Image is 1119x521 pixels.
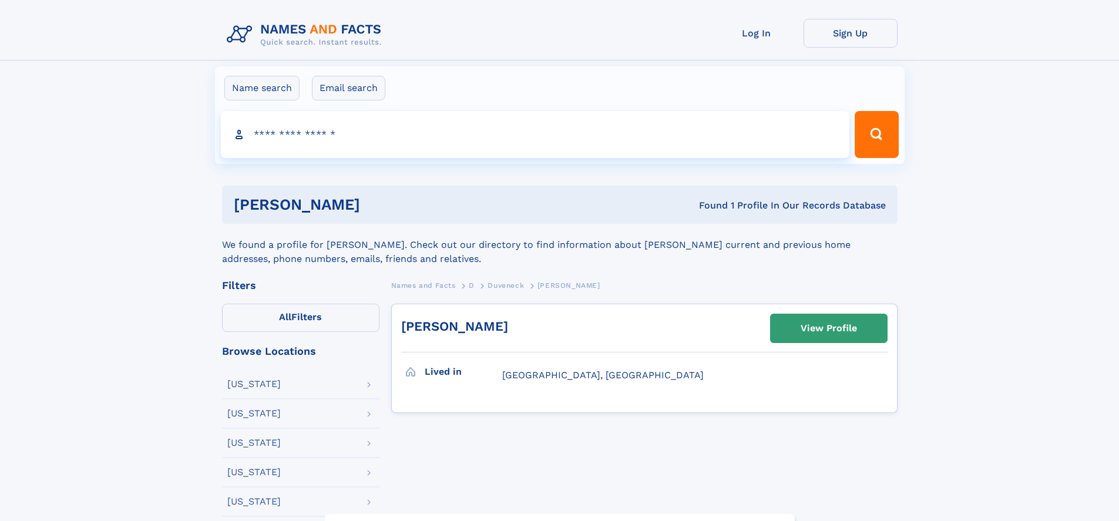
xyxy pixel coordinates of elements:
[224,76,300,100] label: Name search
[222,19,391,51] img: Logo Names and Facts
[391,278,456,293] a: Names and Facts
[227,409,281,418] div: [US_STATE]
[312,76,385,100] label: Email search
[855,111,898,158] button: Search Button
[425,362,502,382] h3: Lived in
[222,224,898,266] div: We found a profile for [PERSON_NAME]. Check out our directory to find information about [PERSON_N...
[502,369,704,381] span: [GEOGRAPHIC_DATA], [GEOGRAPHIC_DATA]
[469,278,475,293] a: D
[537,281,600,290] span: [PERSON_NAME]
[221,111,850,158] input: search input
[222,280,379,291] div: Filters
[227,497,281,506] div: [US_STATE]
[227,379,281,389] div: [US_STATE]
[222,304,379,332] label: Filters
[234,197,530,212] h1: [PERSON_NAME]
[279,311,291,322] span: All
[488,281,524,290] span: Duveneck
[804,19,898,48] a: Sign Up
[469,281,475,290] span: D
[801,315,857,342] div: View Profile
[227,438,281,448] div: [US_STATE]
[227,468,281,477] div: [US_STATE]
[771,314,887,342] a: View Profile
[488,278,524,293] a: Duveneck
[710,19,804,48] a: Log In
[401,319,508,334] a: [PERSON_NAME]
[222,346,379,357] div: Browse Locations
[529,199,886,212] div: Found 1 Profile In Our Records Database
